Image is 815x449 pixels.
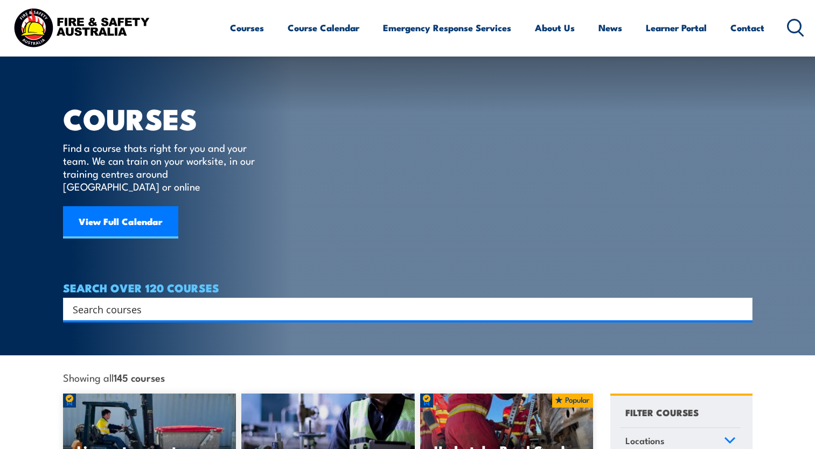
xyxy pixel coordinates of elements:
a: Learner Portal [646,13,707,42]
strong: 145 courses [114,370,165,384]
a: Emergency Response Services [383,13,511,42]
h1: COURSES [63,106,270,131]
button: Search magnifier button [734,301,749,317]
a: View Full Calendar [63,206,178,238]
p: Find a course thats right for you and your team. We can train on your worksite, in our training c... [63,141,260,193]
span: Showing all [63,371,165,383]
form: Search form [75,301,731,317]
a: Contact [730,13,764,42]
a: Course Calendar [288,13,359,42]
a: About Us [535,13,575,42]
input: Search input [73,301,729,317]
h4: SEARCH OVER 120 COURSES [63,282,753,293]
span: Locations [625,433,665,448]
a: Courses [230,13,264,42]
a: News [598,13,622,42]
h4: FILTER COURSES [625,405,699,419]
